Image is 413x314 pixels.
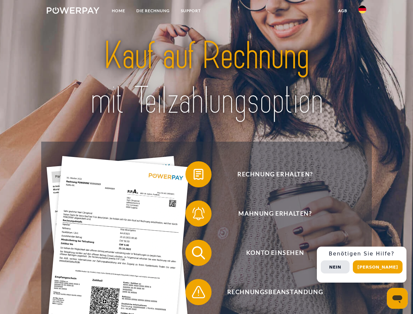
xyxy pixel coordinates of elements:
img: logo-powerpay-white.svg [47,7,99,14]
img: de [358,6,366,13]
span: Rechnung erhalten? [195,161,355,187]
button: Rechnungsbeanstandung [185,279,355,305]
span: Konto einsehen [195,240,355,266]
button: Nein [321,260,350,273]
img: qb_bell.svg [190,205,207,222]
a: DIE RECHNUNG [131,5,175,17]
h3: Benötigen Sie Hilfe? [321,251,403,257]
div: Schnellhilfe [317,247,406,283]
span: Mahnung erhalten? [195,201,355,227]
button: Mahnung erhalten? [185,201,355,227]
button: [PERSON_NAME] [353,260,403,273]
a: SUPPORT [175,5,206,17]
button: Rechnung erhalten? [185,161,355,187]
img: qb_search.svg [190,245,207,261]
span: Rechnungsbeanstandung [195,279,355,305]
button: Konto einsehen [185,240,355,266]
a: Home [106,5,131,17]
a: agb [333,5,353,17]
img: qb_warning.svg [190,284,207,300]
img: qb_bill.svg [190,166,207,183]
iframe: Schaltfläche zum Öffnen des Messaging-Fensters [387,288,408,309]
img: title-powerpay_de.svg [62,31,351,125]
